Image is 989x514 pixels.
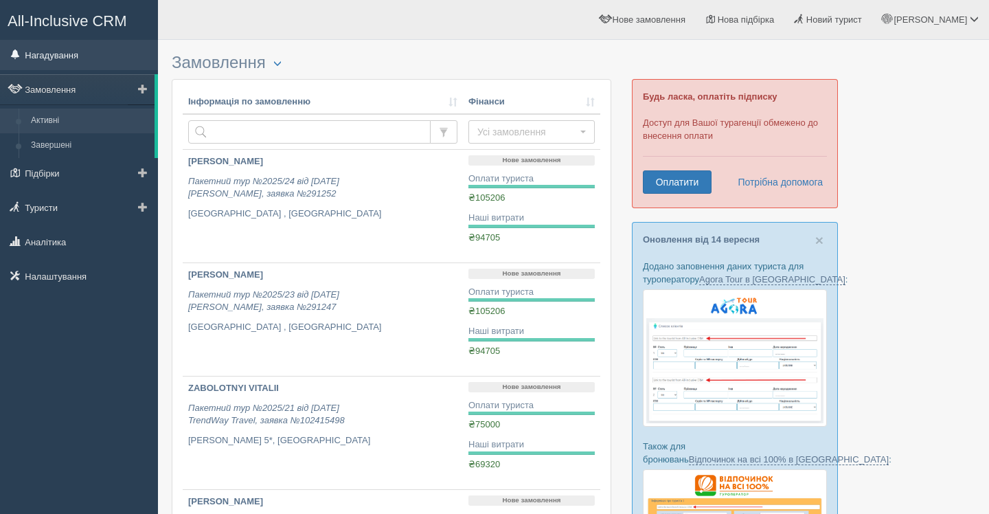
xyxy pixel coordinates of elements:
span: Усі замовлення [477,125,577,139]
span: [PERSON_NAME] [894,14,967,25]
div: Оплати туриста [468,286,595,299]
span: ₴105206 [468,306,505,316]
p: Нове замовлення [468,269,595,279]
p: Нове замовлення [468,495,595,506]
p: Додано заповнення даних туриста для туроператору : [643,260,827,286]
div: Оплати туриста [468,399,595,412]
input: Пошук за номером замовлення, ПІБ або паспортом туриста [188,120,431,144]
span: Нове замовлення [613,14,685,25]
p: Нове замовлення [468,155,595,166]
a: Завершені [25,133,155,158]
a: ZABOLOTNYI VITALII Пакетний тур №2025/21 від [DATE]TrendWay Travel, заявка №102415498 [PERSON_NAM... [183,377,463,489]
span: Новий турист [806,14,862,25]
i: Пакетний тур №2025/23 від [DATE] [PERSON_NAME], заявка №291247 [188,289,339,313]
span: ₴94705 [468,232,500,243]
b: [PERSON_NAME] [188,269,263,280]
p: Нове замовлення [468,382,595,392]
a: Оновлення від 14 вересня [643,234,760,245]
a: Потрібна допомога [729,170,823,194]
a: Інформація по замовленню [188,96,457,109]
div: Доступ для Вашої турагенції обмежено до внесення оплати [632,79,838,208]
a: Agora Tour в [GEOGRAPHIC_DATA] [699,274,845,285]
span: All-Inclusive CRM [8,12,127,30]
span: ₴94705 [468,346,500,356]
b: Будь ласка, оплатіть підписку [643,91,777,102]
a: Оплатити [643,170,712,194]
a: [PERSON_NAME] Пакетний тур №2025/24 від [DATE][PERSON_NAME], заявка №291252 [GEOGRAPHIC_DATA] , [... [183,150,463,262]
i: Пакетний тур №2025/24 від [DATE] [PERSON_NAME], заявка №291252 [188,176,339,199]
div: Наші витрати [468,325,595,338]
b: [PERSON_NAME] [188,496,263,506]
div: Наші витрати [468,212,595,225]
div: Оплати туриста [468,172,595,186]
b: [PERSON_NAME] [188,156,263,166]
a: Фінанси [468,96,595,109]
p: [PERSON_NAME] 5*, [GEOGRAPHIC_DATA] [188,434,457,447]
span: ₴69320 [468,459,500,469]
span: ₴105206 [468,192,505,203]
a: [PERSON_NAME] Пакетний тур №2025/23 від [DATE][PERSON_NAME], заявка №291247 [GEOGRAPHIC_DATA] , [... [183,263,463,376]
span: × [815,232,823,248]
p: Також для бронювань : [643,440,827,466]
button: Close [815,233,823,247]
a: All-Inclusive CRM [1,1,157,38]
p: [GEOGRAPHIC_DATA] , [GEOGRAPHIC_DATA] [188,321,457,334]
button: Усі замовлення [468,120,595,144]
img: agora-tour-%D1%84%D0%BE%D1%80%D0%BC%D0%B0-%D0%B1%D1%80%D0%BE%D0%BD%D1%8E%D0%B2%D0%B0%D0%BD%D0%BD%... [643,289,827,427]
p: [GEOGRAPHIC_DATA] , [GEOGRAPHIC_DATA] [188,208,457,221]
span: ₴75000 [468,419,500,429]
div: Наші витрати [468,438,595,451]
h3: Замовлення [172,54,611,72]
span: Нова підбірка [718,14,775,25]
i: Пакетний тур №2025/21 від [DATE] TrendWay Travel, заявка №102415498 [188,403,345,426]
a: Активні [25,109,155,133]
b: ZABOLOTNYI VITALII [188,383,279,393]
a: Відпочинок на всі 100% в [GEOGRAPHIC_DATA] [689,454,889,465]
